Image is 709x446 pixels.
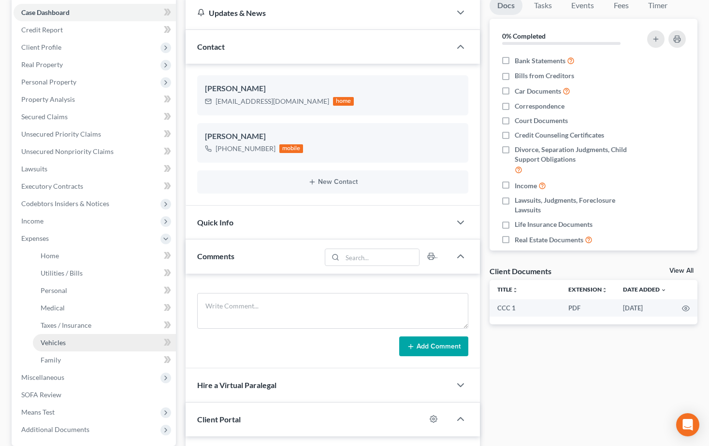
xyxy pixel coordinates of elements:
[515,101,564,111] span: Correspondence
[502,32,546,40] strong: 0% Completed
[14,4,176,21] a: Case Dashboard
[41,286,67,294] span: Personal
[14,386,176,404] a: SOFA Review
[21,60,63,69] span: Real Property
[41,269,83,277] span: Utilities / Bills
[515,250,637,269] span: Retirement, 401K, IRA, Pension, Annuities
[21,199,109,208] span: Codebtors Insiders & Notices
[561,299,615,317] td: PDF
[568,286,608,293] a: Extensionunfold_more
[33,282,176,299] a: Personal
[14,178,176,195] a: Executory Contracts
[197,42,225,51] span: Contact
[21,26,63,34] span: Credit Report
[41,356,61,364] span: Family
[33,317,176,334] a: Taxes / Insurance
[21,8,70,16] span: Case Dashboard
[216,97,329,106] div: [EMAIL_ADDRESS][DOMAIN_NAME]
[21,217,43,225] span: Income
[205,83,461,95] div: [PERSON_NAME]
[21,43,61,51] span: Client Profile
[21,130,101,138] span: Unsecured Priority Claims
[41,304,65,312] span: Medical
[515,220,593,229] span: Life Insurance Documents
[41,321,91,329] span: Taxes / Insurance
[399,336,468,357] button: Add Comment
[33,299,176,317] a: Medical
[602,287,608,293] i: unfold_more
[515,71,574,81] span: Bills from Creditors
[497,286,518,293] a: Titleunfold_more
[205,131,461,142] div: [PERSON_NAME]
[21,165,47,173] span: Lawsuits
[21,425,89,433] span: Additional Documents
[41,251,59,260] span: Home
[515,181,537,191] span: Income
[205,178,461,186] button: New Contact
[661,287,666,293] i: expand_more
[197,8,440,18] div: Updates & News
[515,56,565,66] span: Bank Statements
[615,299,674,317] td: [DATE]
[490,266,551,276] div: Client Documents
[14,108,176,125] a: Secured Claims
[21,147,114,155] span: Unsecured Nonpriority Claims
[21,182,83,190] span: Executory Contracts
[21,234,49,242] span: Expenses
[14,91,176,108] a: Property Analysis
[14,21,176,39] a: Credit Report
[33,351,176,369] a: Family
[21,95,75,103] span: Property Analysis
[197,415,241,424] span: Client Portal
[197,251,234,261] span: Comments
[21,112,68,121] span: Secured Claims
[490,299,561,317] td: CCC 1
[197,218,233,227] span: Quick Info
[197,380,276,390] span: Hire a Virtual Paralegal
[216,144,275,153] div: [PHONE_NUMBER]
[33,334,176,351] a: Vehicles
[669,267,694,274] a: View All
[33,247,176,265] a: Home
[515,116,568,125] span: Court Documents
[14,160,176,178] a: Lawsuits
[21,373,64,381] span: Miscellaneous
[676,413,699,436] div: Open Intercom Messenger
[512,287,518,293] i: unfold_more
[343,249,420,265] input: Search...
[33,265,176,282] a: Utilities / Bills
[623,286,666,293] a: Date Added expand_more
[515,145,637,164] span: Divorce, Separation Judgments, Child Support Obligations
[333,97,354,106] div: home
[21,390,61,399] span: SOFA Review
[21,78,76,86] span: Personal Property
[515,235,583,245] span: Real Estate Documents
[21,408,55,416] span: Means Test
[279,144,304,153] div: mobile
[41,338,66,347] span: Vehicles
[515,195,637,215] span: Lawsuits, Judgments, Foreclosure Lawsuits
[14,143,176,160] a: Unsecured Nonpriority Claims
[515,130,604,140] span: Credit Counseling Certificates
[515,86,561,96] span: Car Documents
[14,125,176,143] a: Unsecured Priority Claims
